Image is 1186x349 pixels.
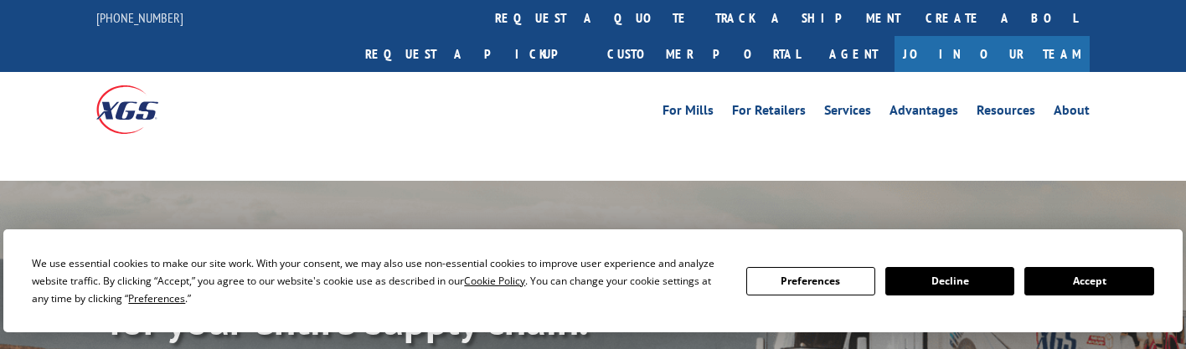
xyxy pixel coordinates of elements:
span: Cookie Policy [464,274,525,288]
button: Preferences [746,267,875,295]
a: Request a pickup [353,36,595,72]
a: Customer Portal [595,36,812,72]
a: Services [824,104,871,122]
button: Accept [1024,267,1153,295]
div: Cookie Consent Prompt [3,229,1183,332]
a: [PHONE_NUMBER] [96,9,183,26]
div: We use essential cookies to make our site work. With your consent, we may also use non-essential ... [32,254,725,307]
span: Preferences [128,291,185,305]
a: Agent [812,36,895,72]
a: For Retailers [732,104,806,122]
a: Advantages [889,104,958,122]
a: For Mills [663,104,714,122]
a: Resources [977,104,1035,122]
b: Visibility, transparency, and control for your entire supply chain. [109,245,707,346]
a: Join Our Team [895,36,1090,72]
button: Decline [885,267,1014,295]
a: About [1054,104,1090,122]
